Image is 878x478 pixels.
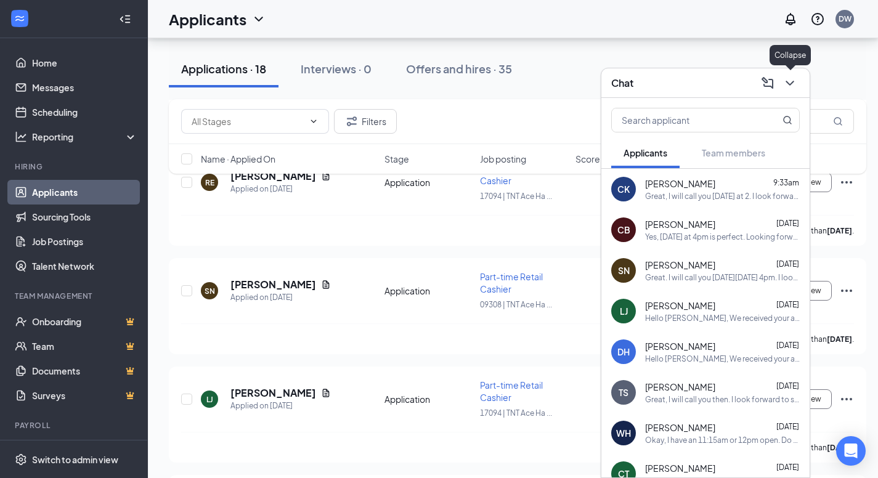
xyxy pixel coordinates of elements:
[480,192,552,201] span: 17094 | TNT Ace Ha ...
[617,346,630,358] div: DH
[645,421,715,434] span: [PERSON_NAME]
[776,422,799,431] span: [DATE]
[624,147,667,158] span: Applicants
[783,12,798,26] svg: Notifications
[827,443,852,452] b: [DATE]
[480,153,526,165] span: Job posting
[309,116,319,126] svg: ChevronDown
[230,386,316,400] h5: [PERSON_NAME]
[334,109,397,134] button: Filter Filters
[616,427,631,439] div: WH
[201,153,275,165] span: Name · Applied On
[192,115,304,128] input: All Stages
[384,393,473,405] div: Application
[611,76,633,90] h3: Chat
[645,232,800,242] div: Yes, [DATE] at 4pm is perfect. Looking forward to hearing from you.
[645,218,715,230] span: [PERSON_NAME]
[32,51,137,75] a: Home
[776,300,799,309] span: [DATE]
[480,408,552,418] span: 17094 | TNT Ace Ha ...
[230,400,331,412] div: Applied on [DATE]
[776,341,799,350] span: [DATE]
[619,386,628,399] div: TS
[618,264,630,277] div: SN
[15,291,135,301] div: Team Management
[32,383,137,408] a: SurveysCrown
[119,13,131,25] svg: Collapse
[645,191,800,201] div: Great, I will call you [DATE] at 2. I look forward to speaking with you.
[301,61,372,76] div: Interviews · 0
[15,131,27,143] svg: Analysis
[480,271,543,294] span: Part-time Retail Cashier
[827,226,852,235] b: [DATE]
[645,381,715,393] span: [PERSON_NAME]
[15,161,135,172] div: Hiring
[32,100,137,124] a: Scheduling
[32,254,137,278] a: Talent Network
[776,259,799,269] span: [DATE]
[645,462,715,474] span: [PERSON_NAME]
[251,12,266,26] svg: ChevronDown
[776,381,799,391] span: [DATE]
[321,280,331,290] svg: Document
[617,224,630,236] div: CB
[14,12,26,25] svg: WorkstreamLogo
[181,61,266,76] div: Applications · 18
[406,61,512,76] div: Offers and hires · 35
[758,73,778,93] button: ComposeMessage
[645,340,715,352] span: [PERSON_NAME]
[645,313,800,323] div: Hello [PERSON_NAME], We received your application for the position at TNT Ace Hardware and would ...
[645,177,715,190] span: [PERSON_NAME]
[32,439,137,463] a: PayrollCrown
[169,9,246,30] h1: Applicants
[32,131,138,143] div: Reporting
[782,115,792,125] svg: MagnifyingGlass
[780,73,800,93] button: ChevronDown
[32,453,118,466] div: Switch to admin view
[32,334,137,358] a: TeamCrown
[810,12,825,26] svg: QuestionInfo
[15,420,135,431] div: Payroll
[645,259,715,271] span: [PERSON_NAME]
[206,394,213,405] div: LJ
[321,388,331,398] svg: Document
[776,219,799,228] span: [DATE]
[839,14,852,24] div: DW
[839,283,854,298] svg: Ellipses
[617,183,630,195] div: CK
[645,354,800,364] div: Hello [PERSON_NAME], We received your application for the position at TNT Ace Hardware and would ...
[827,334,852,344] b: [DATE]
[833,116,843,126] svg: MagnifyingGlass
[32,309,137,334] a: OnboardingCrown
[839,392,854,407] svg: Ellipses
[575,153,600,165] span: Score
[702,147,765,158] span: Team members
[776,463,799,472] span: [DATE]
[344,114,359,129] svg: Filter
[760,76,775,91] svg: ComposeMessage
[782,76,797,91] svg: ChevronDown
[32,229,137,254] a: Job Postings
[645,299,715,312] span: [PERSON_NAME]
[384,285,473,297] div: Application
[205,286,215,296] div: SN
[32,75,137,100] a: Messages
[770,45,811,65] div: Collapse
[620,305,628,317] div: LJ
[773,178,799,187] span: 9:33am
[32,180,137,205] a: Applicants
[480,300,552,309] span: 09308 | TNT Ace Ha ...
[384,153,409,165] span: Stage
[480,379,543,403] span: Part-time Retail Cashier
[32,205,137,229] a: Sourcing Tools
[230,291,331,304] div: Applied on [DATE]
[612,108,758,132] input: Search applicant
[836,436,866,466] div: Open Intercom Messenger
[230,183,331,195] div: Applied on [DATE]
[32,358,137,383] a: DocumentsCrown
[15,453,27,466] svg: Settings
[645,272,800,283] div: Great. I will call you [DATE][DATE] 4pm. I look forward to speaking with you.
[645,435,800,445] div: Okay, I have an 11:15am or 12pm open. Do either of those work for you?
[645,394,800,405] div: Great, I will call you then. I look forward to speaking with you.
[230,278,316,291] h5: [PERSON_NAME]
